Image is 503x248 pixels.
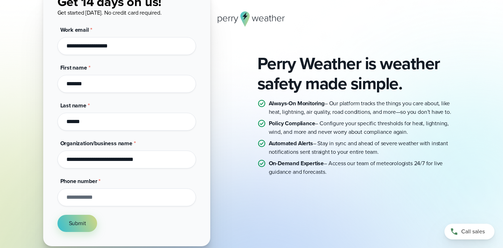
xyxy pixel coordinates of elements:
[269,99,325,107] strong: Always-On Monitoring
[269,119,315,127] strong: Policy Compliance
[57,9,162,17] span: Get started [DATE]. No credit card required.
[444,224,494,239] a: Call sales
[269,119,460,136] p: – Configure your specific thresholds for heat, lightning, wind, and more and never worry about co...
[269,139,460,156] p: – Stay in sync and ahead of severe weather with instant notifications sent straight to your entir...
[60,177,97,185] span: Phone number
[57,215,97,232] button: Submit
[269,99,460,116] p: – Our platform tracks the things you care about, like heat, lightning, air quality, road conditio...
[69,219,86,228] span: Submit
[461,227,485,236] span: Call sales
[60,101,86,110] span: Last name
[60,64,87,72] span: First name
[269,159,460,176] p: – Access our team of meteorologists 24/7 for live guidance and forecasts.
[257,54,460,93] h2: Perry Weather is weather safety made simple.
[60,26,89,34] span: Work email
[269,139,313,147] strong: Automated Alerts
[269,159,324,167] strong: On-Demand Expertise
[60,139,132,147] span: Organization/business name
